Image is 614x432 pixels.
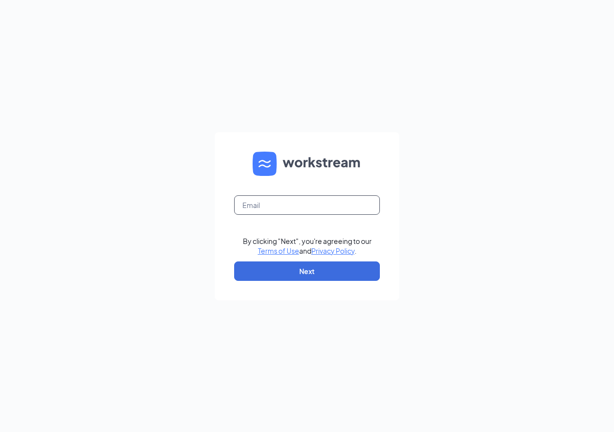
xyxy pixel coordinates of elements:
[311,246,355,255] a: Privacy Policy
[234,195,380,215] input: Email
[258,246,299,255] a: Terms of Use
[234,261,380,281] button: Next
[253,152,361,176] img: WS logo and Workstream text
[243,236,372,256] div: By clicking "Next", you're agreeing to our and .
